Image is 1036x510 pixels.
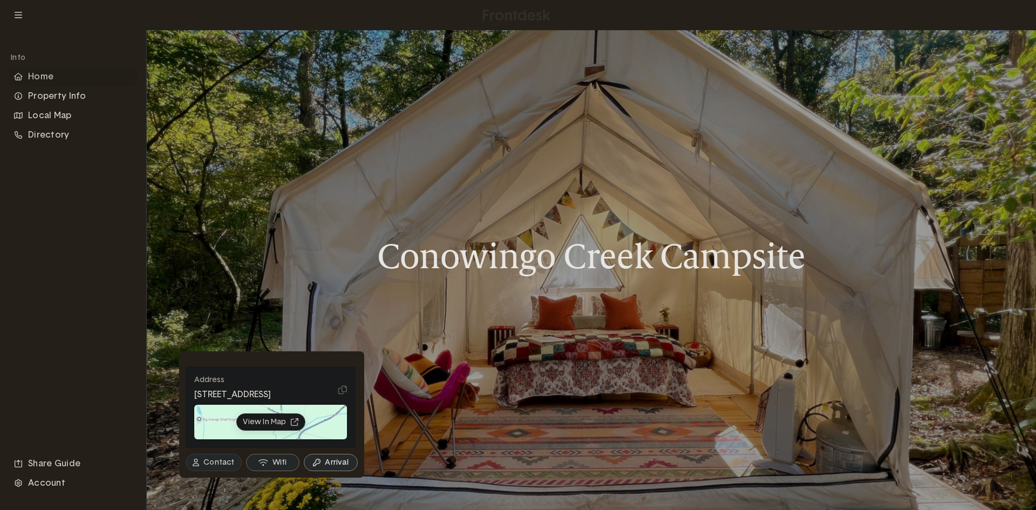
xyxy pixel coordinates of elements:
[194,389,271,400] p: [STREET_ADDRESS]
[194,405,347,439] img: map
[194,375,339,385] p: Address
[9,454,138,473] div: Share Guide
[236,413,305,431] button: View In Map
[377,237,806,275] h1: Conowingo Creek Campsite
[9,86,138,106] div: Property Info
[9,454,138,473] li: Navigation item
[9,67,138,86] li: Navigation item
[9,125,138,145] li: Navigation item
[9,106,138,125] div: Local Map
[9,473,138,493] div: Account
[246,454,300,471] button: Wifi
[9,125,138,145] div: Directory
[9,473,138,493] li: Navigation item
[304,454,358,471] button: Arrival
[9,86,138,106] li: Navigation item
[9,106,138,125] li: Navigation item
[9,67,138,86] div: Home
[186,454,242,471] button: Contact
